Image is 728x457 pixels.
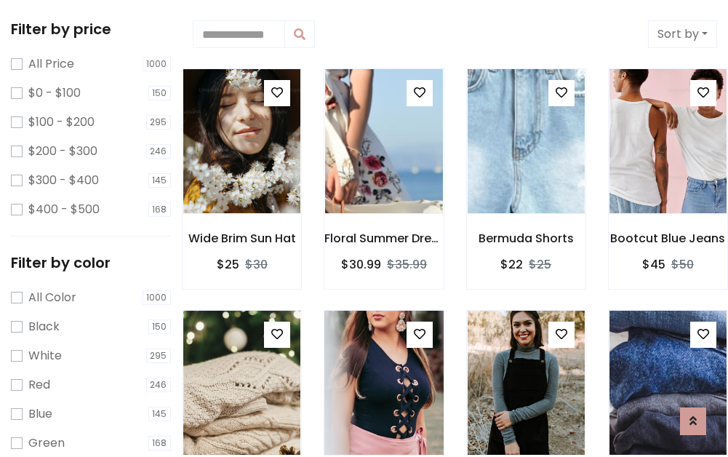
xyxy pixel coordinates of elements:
h6: Bermuda Shorts [467,231,585,245]
label: White [28,347,62,365]
del: $30 [245,256,268,273]
span: 246 [146,378,172,392]
span: 1000 [143,290,172,305]
label: Blue [28,405,52,423]
span: 295 [146,115,172,130]
label: Green [28,434,65,452]
span: 145 [148,173,172,188]
h6: $30.99 [341,258,381,271]
label: All Color [28,289,76,306]
span: 295 [146,349,172,363]
label: $100 - $200 [28,114,95,131]
label: $200 - $300 [28,143,97,160]
h5: Filter by color [11,254,171,271]
label: Red [28,376,50,394]
span: 1000 [143,57,172,71]
h5: Filter by price [11,20,171,38]
span: 168 [148,436,172,450]
span: 246 [146,144,172,159]
h6: $45 [642,258,665,271]
del: $50 [671,256,694,273]
label: $300 - $400 [28,172,99,189]
span: 168 [148,202,172,217]
span: 145 [148,407,172,421]
h6: Floral Summer Dress [324,231,443,245]
h6: Bootcut Blue Jeans [609,231,727,245]
button: Sort by [648,20,717,48]
del: $35.99 [387,256,427,273]
label: $400 - $500 [28,201,100,218]
h6: $25 [217,258,239,271]
label: Black [28,318,60,335]
label: All Price [28,55,74,73]
span: 150 [148,319,172,334]
h6: Wide Brim Sun Hat [183,231,301,245]
del: $25 [529,256,551,273]
h6: $22 [500,258,523,271]
label: $0 - $100 [28,84,81,102]
span: 150 [148,86,172,100]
